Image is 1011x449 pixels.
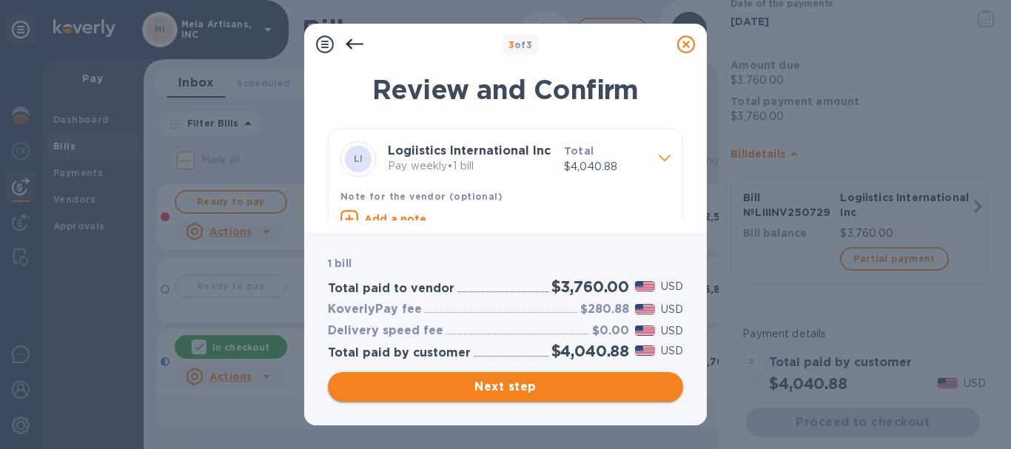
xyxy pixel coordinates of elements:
h3: Delivery speed fee [328,324,443,338]
b: Note for the vendor (optional) [340,191,503,202]
img: USD [635,325,655,336]
img: USD [635,304,655,314]
b: Logiistics International Inc [388,144,551,158]
h2: $4,040.88 [551,342,629,360]
b: of 3 [508,39,533,50]
h3: Total paid to vendor [328,282,454,296]
img: USD [635,281,655,291]
h3: $280.88 [580,303,629,317]
p: $4,040.88 [564,159,647,175]
b: 1 bill [328,257,352,269]
p: USD [661,302,683,317]
h1: Review and Confirm [328,74,683,105]
b: Total [564,145,594,157]
p: USD [661,279,683,294]
b: LI [354,153,363,164]
p: USD [661,323,683,339]
h3: KoverlyPay fee [328,303,422,317]
h2: $3,760.00 [551,277,629,296]
p: Pay weekly • 1 bill [388,158,552,174]
u: Add a note [364,213,427,225]
span: Next step [340,378,671,396]
h3: $0.00 [592,324,629,338]
span: 3 [508,39,514,50]
p: USD [661,343,683,359]
h3: Total paid by customer [328,346,471,360]
button: Next step [328,372,683,402]
img: USD [635,345,655,356]
div: LILogiistics International IncPay weekly•1 billTotal$4,040.88Note for the vendor (optional)Add a ... [340,141,671,249]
